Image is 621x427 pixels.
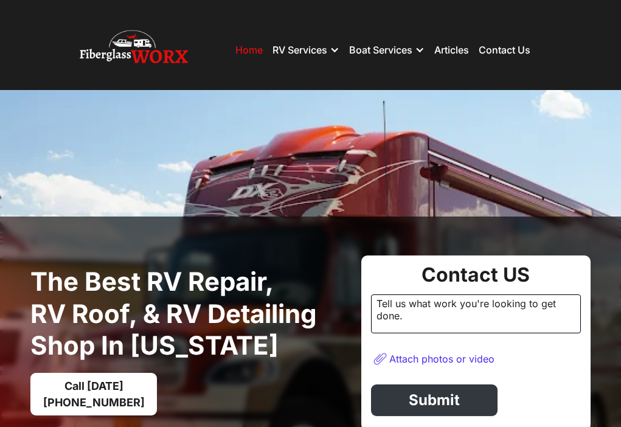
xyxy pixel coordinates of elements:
[389,353,494,365] div: Attach photos or video
[30,373,157,415] a: Call [DATE][PHONE_NUMBER]
[371,265,581,285] div: Contact US
[30,266,335,362] h1: The best RV Repair, RV Roof, & RV Detailing Shop in [US_STATE]
[371,294,581,333] div: Tell us what work you're looking to get done.
[371,384,498,416] a: Submit
[349,44,412,56] div: Boat Services
[235,44,263,56] a: Home
[479,44,530,56] a: Contact Us
[272,44,327,56] div: RV Services
[434,44,469,56] a: Articles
